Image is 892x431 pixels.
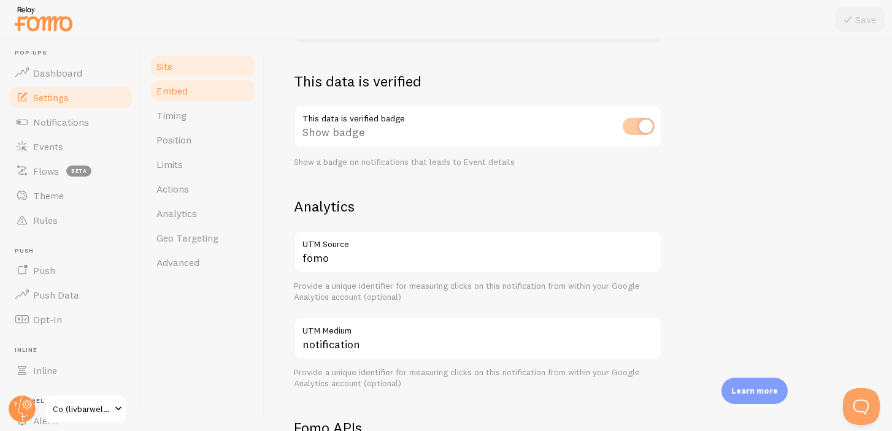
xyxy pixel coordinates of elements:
[294,281,662,302] div: Provide a unique identifier for measuring clicks on this notification from within your Google Ana...
[156,134,191,146] span: Position
[13,3,74,34] img: fomo-relay-logo-orange.svg
[44,394,127,424] a: Co (livbarwellsocial)
[33,264,55,277] span: Push
[33,140,63,153] span: Events
[33,165,59,177] span: Flows
[53,402,111,416] span: Co (livbarwellsocial)
[149,201,256,226] a: Analytics
[7,61,134,85] a: Dashboard
[7,258,134,283] a: Push
[33,364,57,376] span: Inline
[156,60,172,72] span: Site
[33,313,62,326] span: Opt-In
[149,78,256,103] a: Embed
[7,85,134,110] a: Settings
[156,158,183,170] span: Limits
[149,177,256,201] a: Actions
[33,214,58,226] span: Rules
[33,91,69,104] span: Settings
[294,231,662,251] label: UTM Source
[149,103,256,128] a: Timing
[156,109,186,121] span: Timing
[15,49,134,57] span: Pop-ups
[7,159,134,183] a: Flows beta
[33,116,89,128] span: Notifications
[7,110,134,134] a: Notifications
[731,385,778,397] p: Learn more
[33,189,64,202] span: Theme
[7,208,134,232] a: Rules
[294,367,662,389] div: Provide a unique identifier for measuring clicks on this notification from within your Google Ana...
[33,289,79,301] span: Push Data
[294,72,662,91] h2: This data is verified
[66,166,91,177] span: beta
[294,317,662,338] label: UTM Medium
[15,247,134,255] span: Push
[156,183,189,195] span: Actions
[156,85,188,97] span: Embed
[294,197,662,216] h2: Analytics
[7,183,134,208] a: Theme
[721,378,788,404] div: Learn more
[843,388,880,425] iframe: Help Scout Beacon - Open
[149,128,256,152] a: Position
[7,283,134,307] a: Push Data
[156,256,199,269] span: Advanced
[15,346,134,354] span: Inline
[7,358,134,383] a: Inline
[7,134,134,159] a: Events
[156,207,197,219] span: Analytics
[33,67,82,79] span: Dashboard
[149,226,256,250] a: Geo Targeting
[149,250,256,275] a: Advanced
[149,152,256,177] a: Limits
[156,232,218,244] span: Geo Targeting
[149,54,256,78] a: Site
[7,307,134,332] a: Opt-In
